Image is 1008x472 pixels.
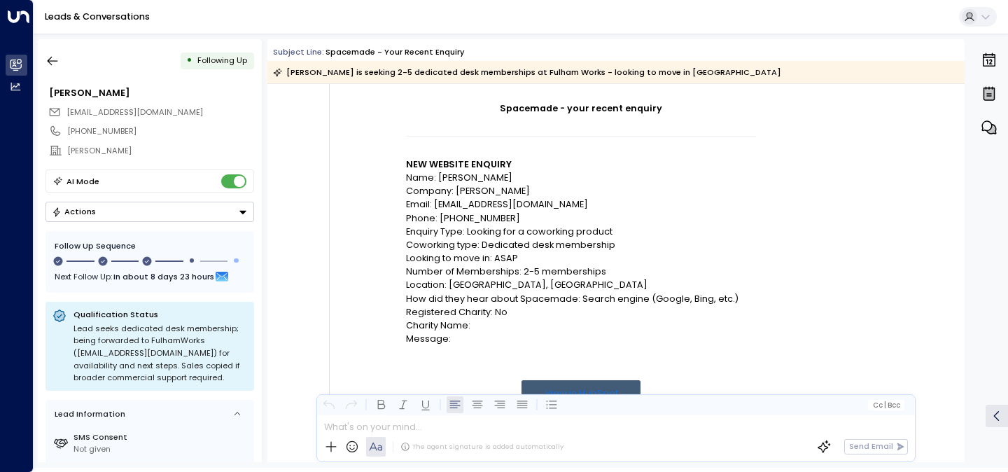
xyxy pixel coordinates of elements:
[321,396,337,413] button: Undo
[67,125,253,137] div: [PHONE_NUMBER]
[406,292,756,305] p: How did they hear about Spacemade: Search engine (Google, Bing, etc.)
[325,46,465,58] div: Spacemade - your recent enquiry
[873,401,900,409] span: Cc Bcc
[406,197,756,211] p: Email: [EMAIL_ADDRESS][DOMAIN_NAME]
[884,401,886,409] span: |
[406,102,756,115] h1: Spacemade - your recent enquiry
[406,251,756,265] p: Looking to move in: ASAP
[66,106,203,118] span: [EMAIL_ADDRESS][DOMAIN_NAME]
[73,309,247,320] p: Qualification Status
[406,158,512,170] strong: NEW WEBSITE ENQUIRY
[406,238,756,251] p: Coworking type: Dedicated desk membership
[73,431,249,443] label: SMS Consent
[45,11,150,22] a: Leads & Conversations
[66,106,203,118] span: antonp@mitotechpharma.com
[52,207,96,216] div: Actions
[400,442,563,452] div: The agent signature is added automatically
[45,202,254,222] div: Button group with a nested menu
[868,400,904,410] button: Cc|Bcc
[73,443,249,455] div: Not given
[406,211,756,225] p: Phone: [PHONE_NUMBER]
[55,240,245,252] div: Follow Up Sequence
[406,184,756,197] p: Company: [PERSON_NAME]
[343,396,360,413] button: Redo
[73,323,247,384] div: Lead seeks dedicated desk membership; being forwarded to FulhamWorks ([EMAIL_ADDRESS][DOMAIN_NAME...
[406,305,756,319] p: Registered Charity: No
[49,86,253,99] div: [PERSON_NAME]
[45,202,254,222] button: Actions
[406,332,756,345] p: Message:
[55,269,245,284] div: Next Follow Up:
[67,145,253,157] div: [PERSON_NAME]
[406,265,756,278] p: Number of Memberships: 2-5 memberships
[521,380,640,408] a: View in HubSpot
[406,278,756,291] p: Location: [GEOGRAPHIC_DATA], [GEOGRAPHIC_DATA]
[273,46,324,57] span: Subject Line:
[186,50,192,71] div: •
[406,171,756,184] p: Name: [PERSON_NAME]
[273,65,781,79] div: [PERSON_NAME] is seeking 2-5 dedicated desk memberships at Fulham Works - looking to move in [GEO...
[406,319,756,332] p: Charity Name:
[66,174,99,188] div: AI Mode
[406,225,756,238] p: Enquiry Type: Looking for a coworking product
[50,408,125,420] div: Lead Information
[197,55,247,66] span: Following Up
[113,269,214,284] span: In about 8 days 23 hours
